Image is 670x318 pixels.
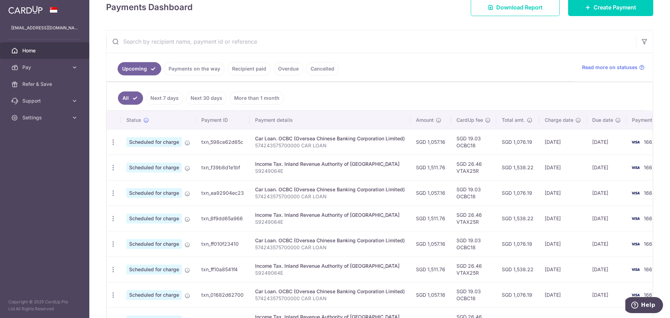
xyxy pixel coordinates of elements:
span: Home [22,47,68,54]
td: SGD 1,057.16 [410,231,451,257]
img: Bank Card [628,240,642,248]
td: SGD 19.03 OCBC18 [451,180,496,206]
td: SGD 1,511.76 [410,257,451,282]
a: Recipient paid [228,62,271,75]
td: SGD 1,076.19 [496,282,539,308]
span: Scheduled for charge [126,239,182,249]
p: S9249064E [255,269,405,276]
span: Total amt. [502,117,525,124]
td: SGD 19.03 OCBC18 [451,231,496,257]
img: Bank Card [628,189,642,197]
td: [DATE] [587,282,626,308]
div: Car Loan. OCBC (Oversea Chinese Banking Corporation Limited) [255,237,405,244]
a: All [118,91,143,105]
td: [DATE] [539,155,587,180]
span: 1663 [644,241,655,247]
span: 1663 [644,215,655,221]
td: SGD 1,057.16 [410,129,451,155]
img: Bank Card [628,291,642,299]
td: [DATE] [539,257,587,282]
iframe: Opens a widget where you can find more information [625,297,663,315]
td: [DATE] [539,231,587,257]
span: CardUp fee [456,117,483,124]
div: Income Tax. Inland Revenue Authority of [GEOGRAPHIC_DATA] [255,262,405,269]
h4: Payments Dashboard [106,1,193,14]
span: Scheduled for charge [126,188,182,198]
td: SGD 1,538.22 [496,206,539,231]
td: [DATE] [587,206,626,231]
td: SGD 1,057.16 [410,282,451,308]
img: Bank Card [628,214,642,223]
img: Bank Card [628,163,642,172]
td: [DATE] [539,282,587,308]
span: Scheduled for charge [126,137,182,147]
p: S9249064E [255,219,405,225]
div: Car Loan. OCBC (Oversea Chinese Banking Corporation Limited) [255,288,405,295]
span: 1663 [644,292,655,298]
td: [DATE] [539,180,587,206]
img: Bank Card [628,265,642,274]
td: [DATE] [587,155,626,180]
img: CardUp [8,6,43,14]
p: 574243575700000 CAR LOAN [255,142,405,149]
td: SGD 1,538.22 [496,257,539,282]
a: Payments on the way [164,62,225,75]
span: 1663 [644,139,655,145]
p: 574243575700000 CAR LOAN [255,244,405,251]
span: 1663 [644,266,655,272]
td: SGD 26.46 VTAX25R [451,206,496,231]
span: Scheduled for charge [126,163,182,172]
td: txn_ff010f23410 [196,231,250,257]
span: Due date [592,117,613,124]
td: SGD 1,076.19 [496,129,539,155]
a: Next 7 days [146,91,183,105]
td: SGD 1,511.76 [410,206,451,231]
td: [DATE] [539,206,587,231]
td: [DATE] [587,257,626,282]
td: txn_f39b8d1e1bf [196,155,250,180]
td: [DATE] [587,231,626,257]
p: S9249064E [255,168,405,175]
a: Upcoming [118,62,161,75]
a: Overdue [274,62,303,75]
a: Next 30 days [186,91,227,105]
td: txn_ff10a8541f4 [196,257,250,282]
td: [DATE] [587,129,626,155]
p: [EMAIL_ADDRESS][DOMAIN_NAME] [11,24,78,31]
p: 574243575700000 CAR LOAN [255,295,405,302]
div: Income Tax. Inland Revenue Authority of [GEOGRAPHIC_DATA] [255,212,405,219]
td: txn_ea92904ec23 [196,180,250,206]
span: Scheduled for charge [126,214,182,223]
img: Bank Card [628,138,642,146]
span: Scheduled for charge [126,265,182,274]
input: Search by recipient name, payment id or reference [106,30,636,53]
td: [DATE] [587,180,626,206]
span: Settings [22,114,68,121]
span: Pay [22,64,68,71]
a: Read more on statuses [582,64,645,71]
div: Car Loan. OCBC (Oversea Chinese Banking Corporation Limited) [255,135,405,142]
span: Scheduled for charge [126,290,182,300]
span: Download Report [496,3,543,12]
td: txn_01682d62700 [196,282,250,308]
td: SGD 1,511.76 [410,155,451,180]
a: Cancelled [306,62,339,75]
td: SGD 1,057.16 [410,180,451,206]
td: [DATE] [539,129,587,155]
span: Support [22,97,68,104]
td: txn_6f9dd65a966 [196,206,250,231]
td: SGD 26.46 VTAX25R [451,257,496,282]
td: SGD 26.46 VTAX25R [451,155,496,180]
div: Car Loan. OCBC (Oversea Chinese Banking Corporation Limited) [255,186,405,193]
td: SGD 19.03 OCBC18 [451,129,496,155]
th: Payment details [250,111,410,129]
td: SGD 1,538.22 [496,155,539,180]
div: Income Tax. Inland Revenue Authority of [GEOGRAPHIC_DATA] [255,161,405,168]
span: Create Payment [594,3,636,12]
td: SGD 19.03 OCBC18 [451,282,496,308]
span: 1663 [644,164,655,170]
a: More than 1 month [230,91,284,105]
td: SGD 1,076.19 [496,231,539,257]
p: 574243575700000 CAR LOAN [255,193,405,200]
